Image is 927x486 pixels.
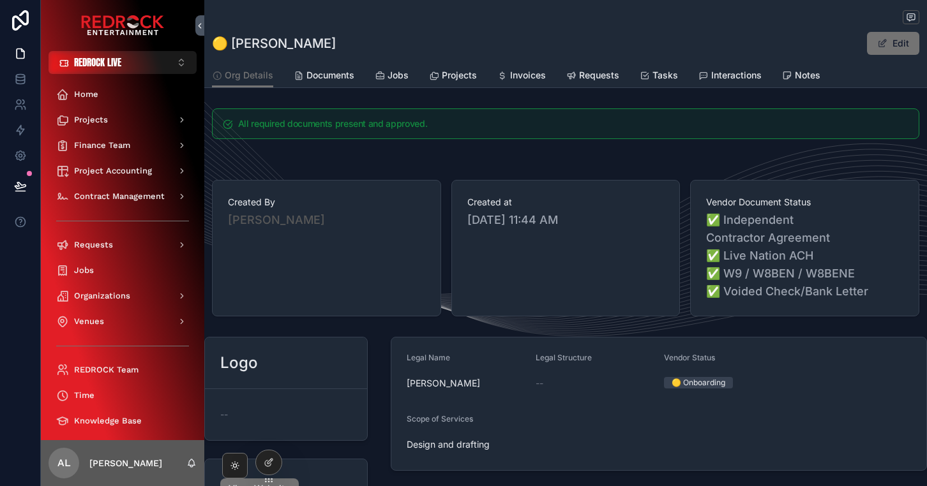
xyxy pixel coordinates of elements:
[74,191,165,202] span: Contract Management
[225,69,273,82] span: Org Details
[672,377,725,388] div: 🟡 Onboarding
[510,69,546,82] span: Invoices
[81,15,164,36] img: App logo
[49,409,197,432] a: Knowledge Base
[407,353,450,362] span: Legal Name
[74,365,139,375] span: REDROCK Team
[49,259,197,282] a: Jobs
[536,377,543,390] span: --
[74,316,104,327] span: Venues
[74,89,98,99] span: Home
[74,115,108,125] span: Projects
[57,455,71,471] span: AL
[220,408,228,421] span: --
[429,64,477,89] a: Projects
[306,69,354,82] span: Documents
[228,196,425,209] span: Created By
[49,185,197,208] a: Contract Management
[536,353,592,362] span: Legal Structure
[375,64,409,89] a: Jobs
[74,265,94,276] span: Jobs
[228,211,325,229] a: [PERSON_NAME]
[49,108,197,131] a: Projects
[89,457,162,469] p: [PERSON_NAME]
[49,358,197,381] a: REDROCK Team
[212,64,273,88] a: Org Details
[388,69,409,82] span: Jobs
[212,34,336,52] h1: 🟡 [PERSON_NAME]
[698,64,762,89] a: Interactions
[467,196,665,209] span: Created at
[664,353,715,362] span: Vendor Status
[49,284,197,307] a: Organizations
[74,291,130,301] span: Organizations
[74,140,130,151] span: Finance Team
[795,69,820,82] span: Notes
[407,377,525,390] span: [PERSON_NAME]
[294,64,354,89] a: Documents
[782,64,820,89] a: Notes
[74,56,121,69] span: REDROCK LIVE
[49,233,197,256] a: Requests
[74,390,94,401] span: Time
[407,414,473,423] span: Scope of Services
[467,211,665,229] span: [DATE] 11:44 AM
[706,211,903,300] span: ✅ Independent Contractor Agreement ✅ Live Nation ACH ✅ W9 / W8BEN / W8BENE ✅ Voided Check/Bank Le...
[238,119,908,128] h5: All required documents present and approved.
[49,134,197,157] a: Finance Team
[566,64,619,89] a: Requests
[74,416,142,426] span: Knowledge Base
[442,69,477,82] span: Projects
[49,159,197,182] a: Project Accounting
[497,64,546,89] a: Invoices
[867,32,919,55] button: Edit
[706,196,903,209] span: Vendor Document Status
[640,64,678,89] a: Tasks
[220,353,258,373] h2: Logo
[74,240,113,250] span: Requests
[41,74,204,440] div: scrollable content
[49,51,197,74] button: Select Button
[652,69,678,82] span: Tasks
[49,83,197,106] a: Home
[49,384,197,407] a: Time
[579,69,619,82] span: Requests
[49,310,197,333] a: Venues
[74,166,152,176] span: Project Accounting
[407,438,911,451] span: Design and drafting
[711,69,762,82] span: Interactions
